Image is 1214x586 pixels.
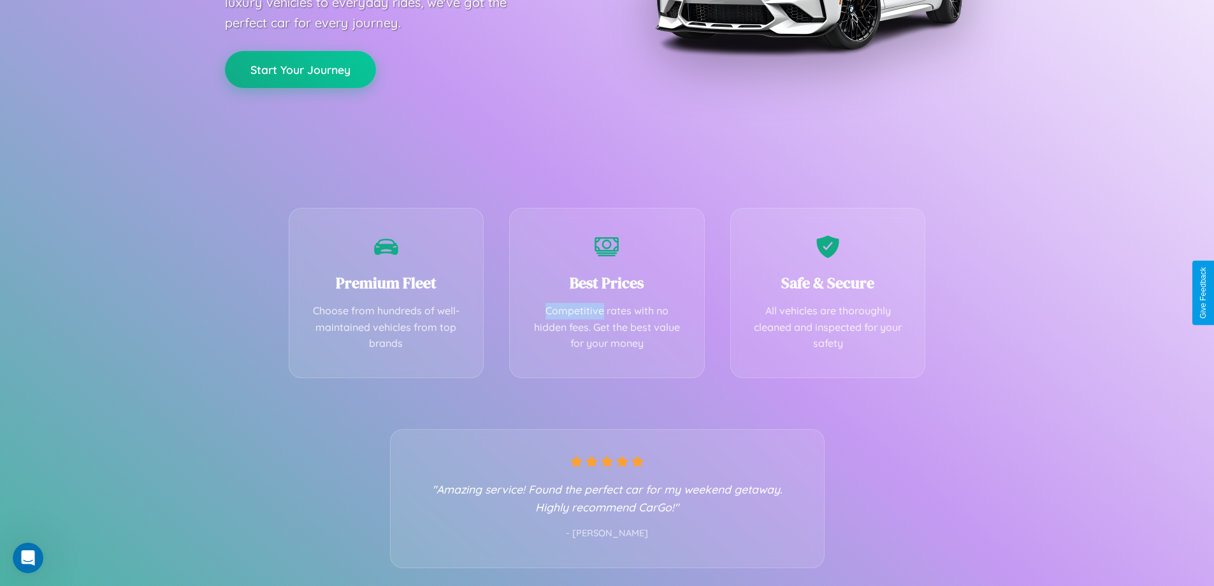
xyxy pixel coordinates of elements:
iframe: Intercom live chat [13,543,43,573]
p: "Amazing service! Found the perfect car for my weekend getaway. Highly recommend CarGo!" [416,480,798,516]
button: Start Your Journey [225,51,376,88]
h3: Premium Fleet [308,272,465,293]
h3: Best Prices [529,272,685,293]
p: - [PERSON_NAME] [416,525,798,542]
h3: Safe & Secure [750,272,906,293]
p: All vehicles are thoroughly cleaned and inspected for your safety [750,303,906,352]
p: Choose from hundreds of well-maintained vehicles from top brands [308,303,465,352]
p: Competitive rates with no hidden fees. Get the best value for your money [529,303,685,352]
div: Give Feedback [1199,267,1208,319]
